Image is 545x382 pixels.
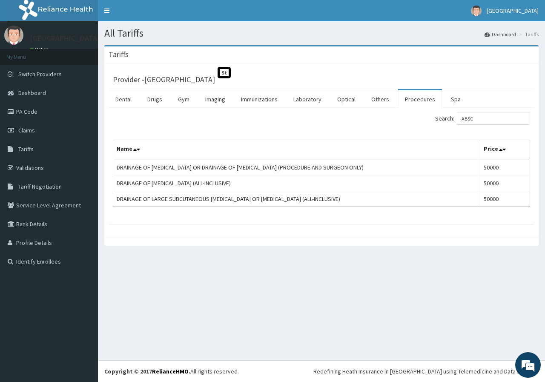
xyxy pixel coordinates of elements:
[485,31,516,38] a: Dashboard
[113,159,480,175] td: DRAINAGE OF [MEDICAL_DATA] OR DRAINAGE OF [MEDICAL_DATA] (PROCEDURE AND SURGEON ONLY)
[480,191,530,207] td: 50000
[152,368,189,375] a: RelianceHMO
[517,31,539,38] li: Tariffs
[330,90,362,108] a: Optical
[457,112,530,125] input: Search:
[49,107,118,193] span: We're online!
[234,90,284,108] a: Immunizations
[98,360,545,382] footer: All rights reserved.
[444,90,468,108] a: Spa
[18,89,46,97] span: Dashboard
[198,90,232,108] a: Imaging
[171,90,196,108] a: Gym
[44,48,143,59] div: Chat with us now
[113,191,480,207] td: DRAINAGE OF LARGE SUBCUTANEOUS [MEDICAL_DATA] OR [MEDICAL_DATA] (ALL-INCLUSIVE)
[141,90,169,108] a: Drugs
[113,76,215,83] h3: Provider - [GEOGRAPHIC_DATA]
[30,34,100,42] p: [GEOGRAPHIC_DATA]
[104,368,190,375] strong: Copyright © 2017 .
[471,6,482,16] img: User Image
[480,140,530,160] th: Price
[480,159,530,175] td: 50000
[140,4,160,25] div: Minimize live chat window
[30,46,50,52] a: Online
[18,145,34,153] span: Tariffs
[398,90,442,108] a: Procedures
[487,7,539,14] span: [GEOGRAPHIC_DATA]
[287,90,328,108] a: Laboratory
[4,26,23,45] img: User Image
[109,90,138,108] a: Dental
[109,51,129,58] h3: Tariffs
[435,112,530,125] label: Search:
[313,367,539,376] div: Redefining Heath Insurance in [GEOGRAPHIC_DATA] using Telemedicine and Data Science!
[218,67,231,78] span: St
[364,90,396,108] a: Others
[4,233,162,262] textarea: Type your message and hit 'Enter'
[113,140,480,160] th: Name
[113,175,480,191] td: DRAINAGE OF [MEDICAL_DATA] (ALL-INCLUSIVE)
[480,175,530,191] td: 50000
[18,126,35,134] span: Claims
[16,43,34,64] img: d_794563401_company_1708531726252_794563401
[18,183,62,190] span: Tariff Negotiation
[104,28,539,39] h1: All Tariffs
[18,70,62,78] span: Switch Providers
